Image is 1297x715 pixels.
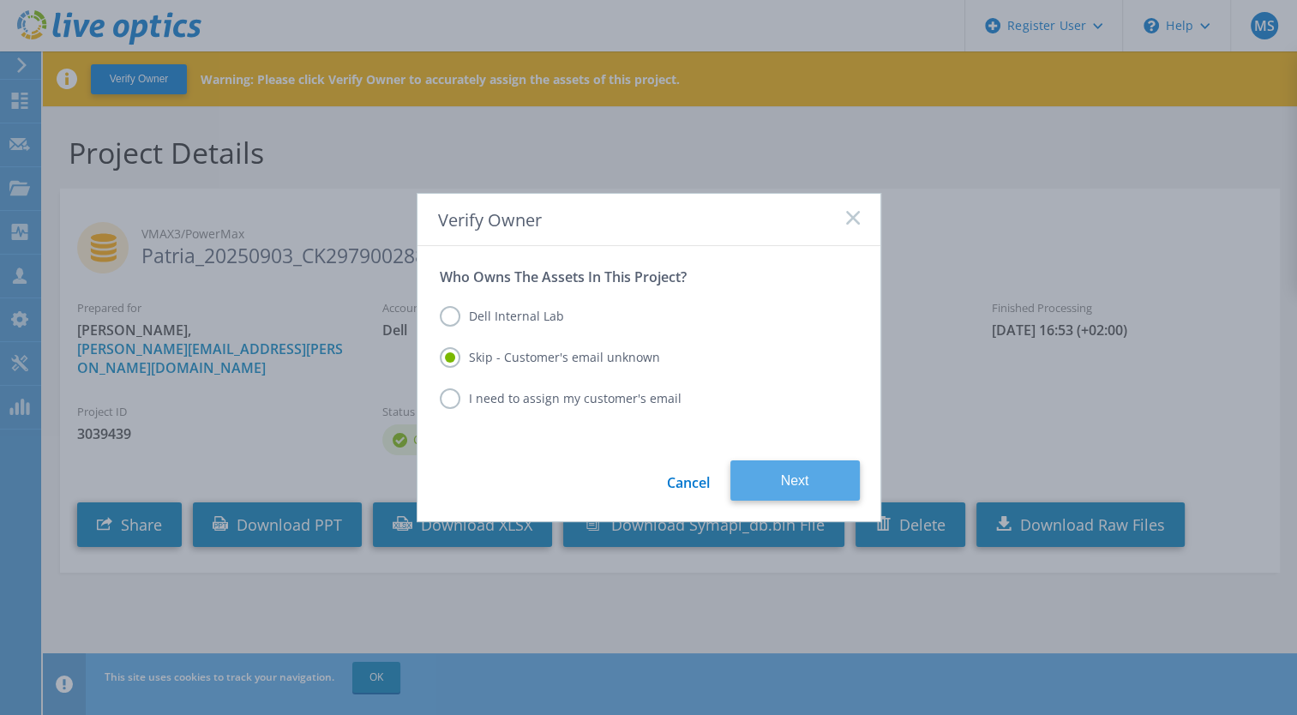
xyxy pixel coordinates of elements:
[730,460,860,501] button: Next
[440,268,858,285] p: Who Owns The Assets In This Project?
[440,306,564,327] label: Dell Internal Lab
[667,460,710,501] a: Cancel
[440,347,660,368] label: Skip - Customer's email unknown
[438,208,542,231] span: Verify Owner
[440,388,682,409] label: I need to assign my customer's email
